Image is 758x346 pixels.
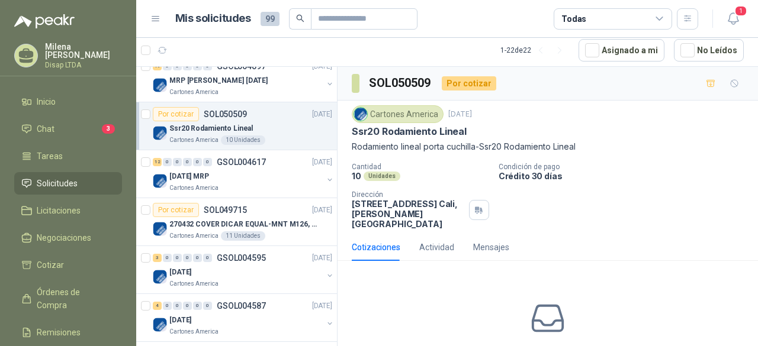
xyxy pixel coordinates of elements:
div: 0 [183,302,192,310]
a: 4 0 0 0 0 0 GSOL004587[DATE] Company Logo[DATE]Cartones America [153,299,335,337]
div: Cartones America [352,105,444,123]
img: Company Logo [153,174,167,188]
div: 0 [203,254,212,262]
p: GSOL004595 [217,254,266,262]
p: Rodamiento lineal porta cuchilla-Ssr20 Rodamiento Lineal [352,140,744,153]
p: [STREET_ADDRESS] Cali , [PERSON_NAME][GEOGRAPHIC_DATA] [352,199,464,229]
p: [DATE] [312,300,332,312]
span: Órdenes de Compra [37,286,111,312]
p: [DATE] [169,267,191,278]
span: Remisiones [37,326,81,339]
p: [DATE] [312,253,332,264]
img: Company Logo [354,108,367,121]
div: 0 [183,254,192,262]
div: 0 [173,254,182,262]
div: Todas [561,12,586,25]
div: 0 [183,158,192,166]
a: 12 0 0 0 0 0 GSOL004617[DATE] Company Logo[DATE] MRPCartones America [153,155,335,193]
p: [DATE] [312,157,332,168]
a: Por cotizarSOL049715[DATE] Company Logo270432 COVER DICAR EQUAL-MNT M126, 5486Cartones America11 ... [136,198,337,246]
button: 1 [722,8,744,30]
a: 3 0 0 0 0 0 GSOL004595[DATE] Company Logo[DATE]Cartones America [153,251,335,289]
p: Dirección [352,190,464,199]
p: Disap LTDA [45,62,122,69]
img: Company Logo [153,126,167,140]
span: Negociaciones [37,231,91,244]
p: Ssr20 Rodamiento Lineal [352,125,467,138]
img: Company Logo [153,78,167,92]
div: 4 [153,302,162,310]
p: Crédito 30 días [499,171,753,181]
div: Por cotizar [153,203,199,217]
div: 0 [163,302,172,310]
div: Mensajes [473,241,509,254]
div: 0 [193,158,202,166]
div: 1 - 22 de 22 [500,41,569,60]
img: Company Logo [153,318,167,332]
p: Cartones America [169,135,219,145]
a: 19 0 0 0 0 0 GSOL004897[DATE] Company LogoMRP [PERSON_NAME] [DATE]Cartones America [153,59,335,97]
p: [DATE] [169,315,191,326]
a: Órdenes de Compra [14,281,122,316]
div: 0 [203,158,212,166]
div: 0 [163,254,172,262]
span: 3 [102,124,115,134]
div: Por cotizar [153,107,199,121]
button: No Leídos [674,39,744,62]
p: [DATE] MRP [169,171,209,182]
p: SOL049715 [204,206,247,214]
div: 11 Unidades [221,231,265,241]
p: SOL050509 [204,110,247,118]
span: Cotizar [37,258,64,271]
div: 12 [153,158,162,166]
div: Actividad [419,241,454,254]
span: Chat [37,122,54,135]
img: Company Logo [153,222,167,236]
div: 10 Unidades [221,135,265,145]
p: Ssr20 Rodamiento Lineal [169,123,253,134]
div: Unidades [364,172,400,181]
p: Cantidad [352,163,489,171]
div: 0 [173,302,182,310]
a: Cotizar [14,254,122,276]
span: search [296,14,304,22]
p: GSOL004897 [217,62,266,70]
a: Remisiones [14,321,122,344]
p: MRP [PERSON_NAME] [DATE] [169,75,268,86]
p: [DATE] [312,109,332,120]
a: Licitaciones [14,199,122,222]
p: Milena [PERSON_NAME] [45,43,122,59]
a: Tareas [14,145,122,167]
span: Licitaciones [37,204,81,217]
span: Solicitudes [37,177,78,190]
div: 0 [163,158,172,166]
p: Cartones America [169,231,219,241]
a: Inicio [14,90,122,113]
a: Solicitudes [14,172,122,195]
p: GSOL004617 [217,158,266,166]
p: [DATE] [312,205,332,216]
div: 0 [203,302,212,310]
div: 0 [193,302,202,310]
div: 0 [193,254,202,262]
a: Negociaciones [14,227,122,249]
p: 270432 COVER DICAR EQUAL-MNT M126, 5486 [169,219,317,230]
span: Tareas [37,150,63,163]
span: Inicio [37,95,56,108]
a: Por cotizarSOL050509[DATE] Company LogoSsr20 Rodamiento LinealCartones America10 Unidades [136,102,337,150]
div: 3 [153,254,162,262]
img: Company Logo [153,270,167,284]
span: 1 [734,5,747,17]
p: [DATE] [448,109,472,120]
p: Cartones America [169,327,219,337]
p: Cartones America [169,183,219,193]
p: Cartones America [169,88,219,97]
span: 99 [261,12,280,26]
div: 0 [173,158,182,166]
p: 10 [352,171,361,181]
div: Por cotizar [442,76,496,90]
h3: SOL050509 [369,74,432,92]
button: Asignado a mi [579,39,664,62]
div: Cotizaciones [352,241,400,254]
p: GSOL004587 [217,302,266,310]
